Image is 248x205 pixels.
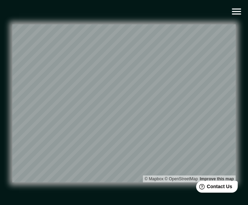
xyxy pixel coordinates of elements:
[200,176,234,181] a: Map feedback
[187,178,240,197] iframe: Help widget launcher
[165,176,198,181] a: OpenStreetMap
[145,176,164,181] a: Mapbox
[12,24,236,182] canvas: Map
